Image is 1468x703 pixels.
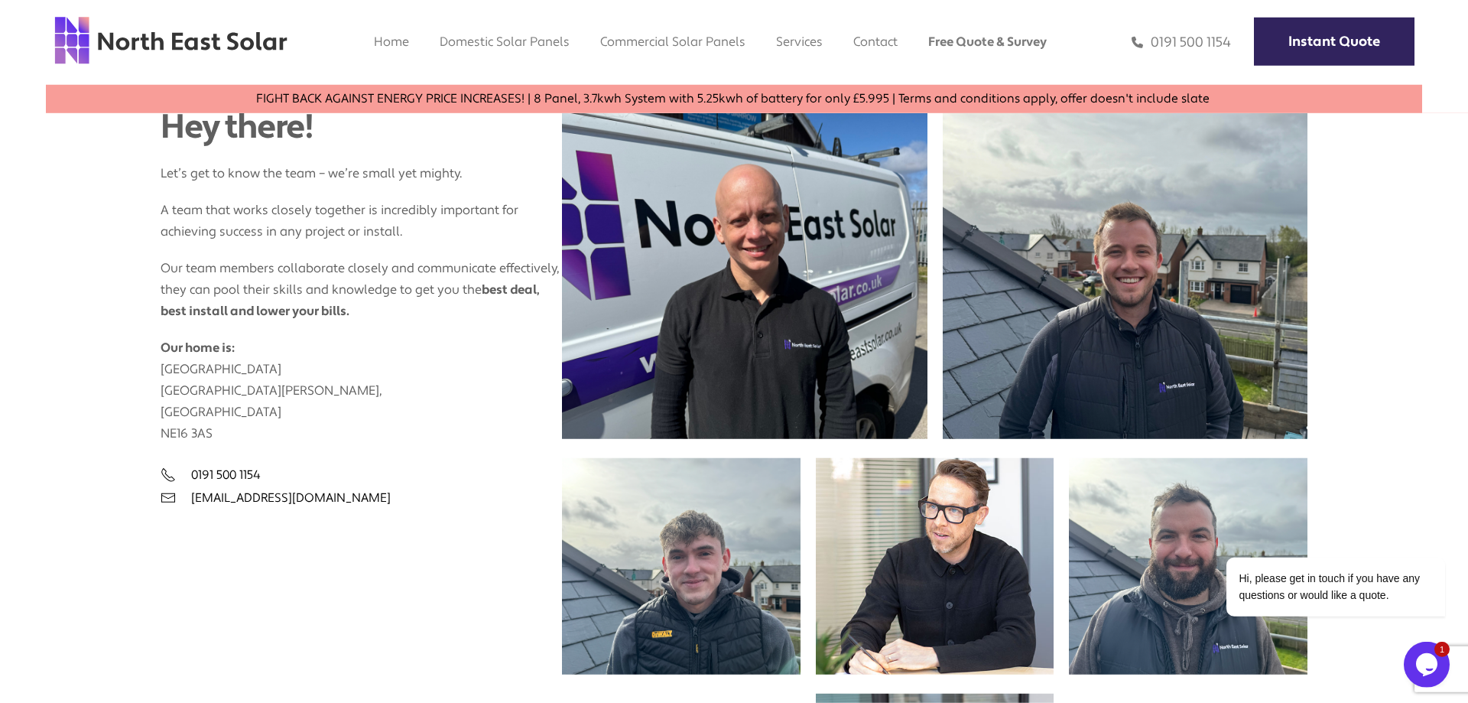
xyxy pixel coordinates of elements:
[161,340,234,356] strong: Our home is:
[440,34,570,50] a: Domestic Solar Panels
[161,184,562,242] p: A team that works closely together is incredibly important for achieving success in any project o...
[191,467,261,483] a: 0191 500 1154
[928,34,1047,50] a: Free Quote & Survey
[161,242,562,322] p: Our team members collaborate closely and communicate effectively, they can pool their skills and ...
[374,34,409,50] a: Home
[161,107,562,148] div: Hey there!
[54,15,288,66] img: north east solar logo
[161,322,562,444] p: [GEOGRAPHIC_DATA] [GEOGRAPHIC_DATA][PERSON_NAME], [GEOGRAPHIC_DATA] NE16 3AS
[600,34,745,50] a: Commercial Solar Panels
[853,34,898,50] a: Contact
[161,490,176,506] img: email icon
[1132,34,1231,51] a: 0191 500 1154
[1254,18,1414,66] a: Instant Quote
[1404,642,1453,688] iframe: chat widget
[191,490,391,506] a: [EMAIL_ADDRESS][DOMAIN_NAME]
[1177,419,1453,634] iframe: chat widget
[1132,34,1143,51] img: phone icon
[161,148,562,184] p: Let’s get to know the team – we’re small yet mighty.
[161,467,176,483] img: phone icon
[776,34,823,50] a: Services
